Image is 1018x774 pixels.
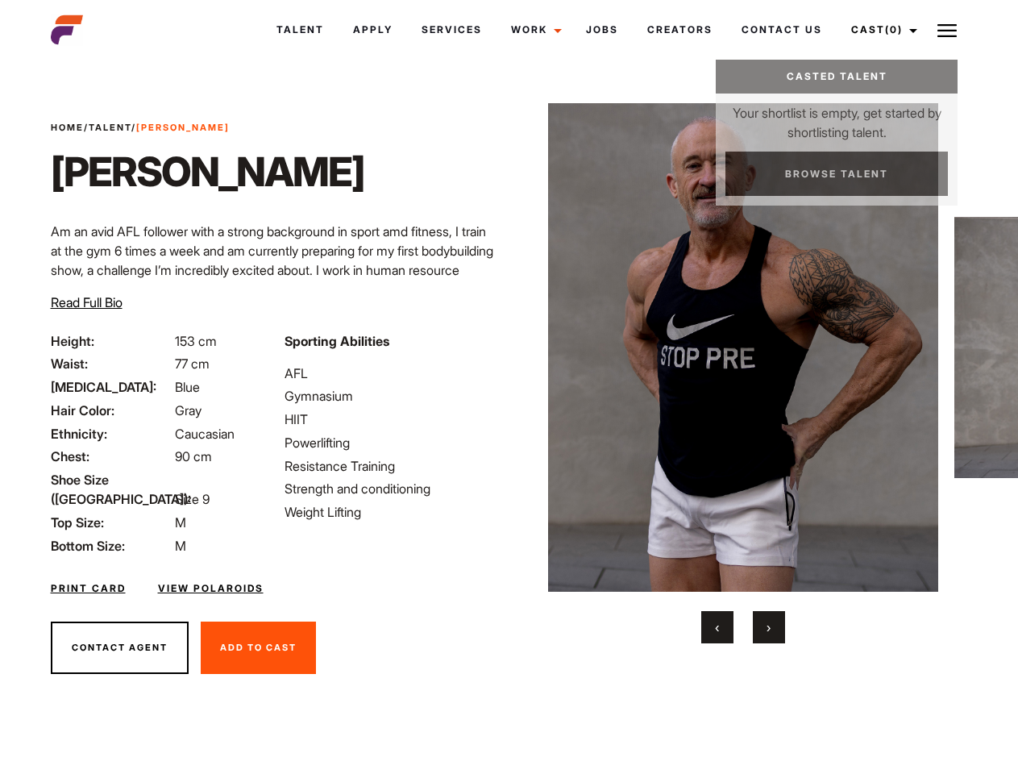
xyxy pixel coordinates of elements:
[262,8,339,52] a: Talent
[285,364,499,383] li: AFL
[407,8,497,52] a: Services
[51,401,172,420] span: Hair Color:
[175,448,212,464] span: 90 cm
[885,23,903,35] span: (0)
[136,122,230,133] strong: [PERSON_NAME]
[175,538,186,554] span: M
[497,8,571,52] a: Work
[89,122,131,133] a: Talent
[51,14,83,46] img: cropped-aefm-brand-fav-22-square.png
[767,619,771,635] span: Next
[51,354,172,373] span: Waist:
[175,333,217,349] span: 153 cm
[285,479,499,498] li: Strength and conditioning
[285,456,499,476] li: Resistance Training
[51,377,172,397] span: [MEDICAL_DATA]:
[175,514,186,531] span: M
[339,8,407,52] a: Apply
[51,331,172,351] span: Height:
[175,402,202,418] span: Gray
[285,386,499,406] li: Gymnasium
[716,94,958,142] p: Your shortlist is empty, get started by shortlisting talent.
[285,502,499,522] li: Weight Lifting
[51,513,172,532] span: Top Size:
[201,622,316,675] button: Add To Cast
[51,447,172,466] span: Chest:
[51,148,364,196] h1: [PERSON_NAME]
[51,470,172,509] span: Shoe Size ([GEOGRAPHIC_DATA]):
[51,293,123,312] button: Read Full Bio
[937,21,957,40] img: Burger icon
[175,379,200,395] span: Blue
[51,122,84,133] a: Home
[220,642,297,653] span: Add To Cast
[715,619,719,635] span: Previous
[51,294,123,310] span: Read Full Bio
[571,8,633,52] a: Jobs
[51,581,126,596] a: Print Card
[51,222,500,377] p: Am an avid AFL follower with a strong background in sport amd fitness, I train at the gym 6 times...
[175,491,210,507] span: Size 9
[727,8,837,52] a: Contact Us
[158,581,264,596] a: View Polaroids
[285,410,499,429] li: HIIT
[725,152,948,196] a: Browse Talent
[285,333,389,349] strong: Sporting Abilities
[175,426,235,442] span: Caucasian
[837,8,927,52] a: Cast(0)
[51,536,172,556] span: Bottom Size:
[175,356,210,372] span: 77 cm
[633,8,727,52] a: Creators
[51,121,230,135] span: / /
[51,424,172,443] span: Ethnicity:
[716,60,958,94] a: Casted Talent
[285,433,499,452] li: Powerlifting
[51,622,189,675] button: Contact Agent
